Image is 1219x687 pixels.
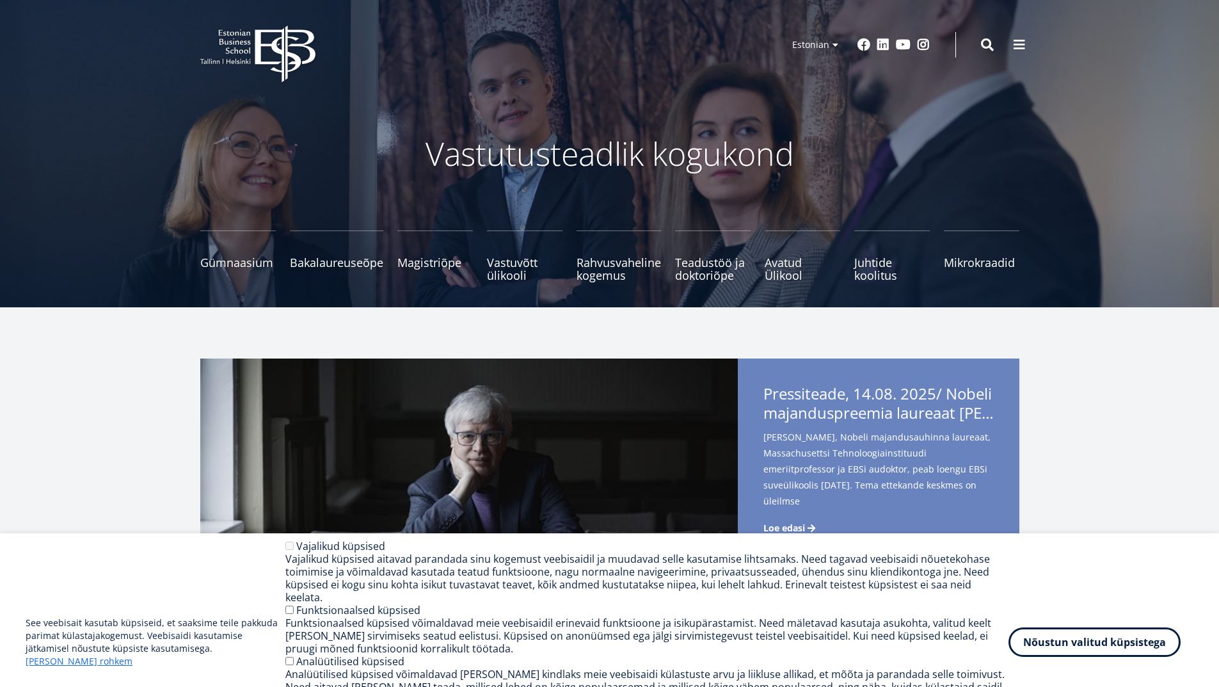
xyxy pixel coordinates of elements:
[296,654,404,668] label: Analüütilised küpsised
[944,230,1019,282] a: Mikrokraadid
[917,38,930,51] a: Instagram
[763,522,805,535] span: Loe edasi
[296,539,385,553] label: Vajalikud küpsised
[487,230,562,282] a: Vastuvõtt ülikooli
[290,256,383,269] span: Bakalaureuseõpe
[675,230,751,282] a: Teadustöö ja doktoriõpe
[763,429,994,529] span: [PERSON_NAME], Nobeli majandusauhinna laureaat, Massachusettsi Tehnoloogiainstituudi emeriitprofe...
[763,384,994,426] span: Pressiteade, 14.08. 2025/ Nobeli
[896,38,911,51] a: Youtube
[763,522,818,535] a: Loe edasi
[397,256,473,269] span: Magistriõpe
[290,230,383,282] a: Bakalaureuseõpe
[857,38,870,51] a: Facebook
[854,256,930,282] span: Juhtide koolitus
[765,256,840,282] span: Avatud Ülikool
[577,256,661,282] span: Rahvusvaheline kogemus
[854,230,930,282] a: Juhtide koolitus
[26,617,285,668] p: See veebisait kasutab küpsiseid, et saaksime teile pakkuda parimat külastajakogemust. Veebisaidi ...
[577,230,661,282] a: Rahvusvaheline kogemus
[675,256,751,282] span: Teadustöö ja doktoriõpe
[877,38,889,51] a: Linkedin
[200,230,276,282] a: Gümnaasium
[285,617,1008,655] div: Funktsionaalsed küpsised võimaldavad meie veebisaidil erinevaid funktsioone ja isikupärastamist. ...
[26,655,132,668] a: [PERSON_NAME] rohkem
[765,230,840,282] a: Avatud Ülikool
[487,256,562,282] span: Vastuvõtt ülikooli
[1008,627,1181,657] button: Nõustun valitud küpsistega
[200,256,276,269] span: Gümnaasium
[944,256,1019,269] span: Mikrokraadid
[200,359,738,602] img: a
[271,134,949,173] p: Vastutusteadlik kogukond
[285,553,1008,604] div: Vajalikud küpsised aitavad parandada sinu kogemust veebisaidil ja muudavad selle kasutamise lihts...
[296,603,420,617] label: Funktsionaalsed küpsised
[763,403,994,423] span: majanduspreemia laureaat [PERSON_NAME] esineb EBSi suveülikoolis
[397,230,473,282] a: Magistriõpe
